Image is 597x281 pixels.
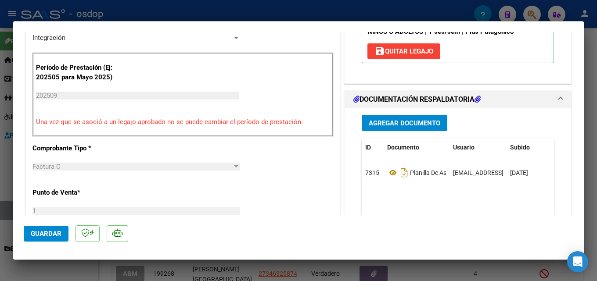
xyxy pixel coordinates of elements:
[353,94,481,105] h1: DOCUMENTACIÓN RESPALDATORIA
[453,144,475,151] span: Usuario
[36,63,124,82] p: Período de Prestación (Ej: 202505 para Mayo 2025)
[367,43,440,59] button: Quitar Legajo
[362,115,447,131] button: Agregar Documento
[450,138,507,157] datatable-header-cell: Usuario
[387,144,419,151] span: Documento
[399,166,410,180] i: Descargar documento
[550,138,594,157] datatable-header-cell: Acción
[387,169,468,176] span: Planilla De Asistencia
[384,138,450,157] datatable-header-cell: Documento
[345,91,571,108] mat-expansion-panel-header: DOCUMENTACIÓN RESPALDATORIA
[369,119,440,127] span: Agregar Documento
[507,138,550,157] datatable-header-cell: Subido
[24,226,68,242] button: Guardar
[374,46,385,56] mat-icon: save
[510,169,528,176] span: [DATE]
[36,117,330,127] p: Una vez que se asoció a un legajo aprobado no se puede cambiar el período de prestación.
[32,163,61,171] span: Factura C
[365,144,371,151] span: ID
[374,47,433,55] span: Quitar Legajo
[32,188,123,198] p: Punto de Venta
[362,138,384,157] datatable-header-cell: ID
[365,169,379,176] span: 7315
[510,144,530,151] span: Subido
[32,143,123,153] p: Comprobante Tipo *
[31,230,61,238] span: Guardar
[567,251,588,272] div: Open Intercom Messenger
[32,34,65,42] span: Integración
